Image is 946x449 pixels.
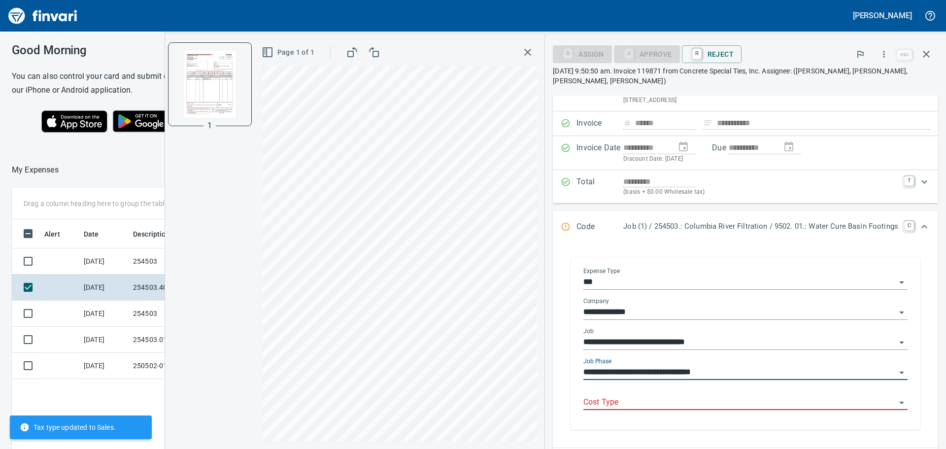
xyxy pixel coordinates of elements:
td: [DATE] [80,301,129,327]
img: Download on the App Store [41,110,107,133]
label: Job Phase [583,358,611,364]
button: Open [895,306,909,319]
button: RReject [682,45,742,63]
td: [DATE] [80,275,129,301]
a: esc [897,49,912,60]
div: Expand [553,211,938,243]
nav: breadcrumb [12,164,59,176]
span: Alert [44,228,73,240]
button: Page 1 of 1 [260,43,318,62]
div: Assign [553,49,611,58]
td: [DATE] [80,248,129,275]
button: Flag [849,43,871,65]
p: 1 [207,120,212,132]
a: R [692,48,702,59]
h6: You can also control your card and submit expenses from our iPhone or Android application. [12,69,221,97]
div: Cost Type required [614,49,680,58]
p: (basis + $0.00 Wholesale tax) [623,187,898,197]
td: 254503 [129,301,218,327]
label: Expense Type [583,268,620,274]
a: T [904,176,914,186]
img: Get it on Google Play [107,105,192,138]
h3: Good Morning [12,43,221,57]
span: Date [84,228,99,240]
td: 254503.01 [129,327,218,353]
span: Description [133,228,183,240]
p: Job (1) / 254503.: Columbia River Filtration / 9502. 01.: Water Cure Basin Footings [623,221,898,232]
img: Finvari [6,4,80,28]
td: 250502-01 [129,353,218,379]
button: More [873,43,895,65]
td: [DATE] [80,327,129,353]
div: Expand [553,170,938,203]
label: Company [583,298,609,304]
button: Open [895,336,909,349]
a: C [904,221,914,231]
p: Code [576,221,623,234]
span: Tax type updated to Sales. [20,422,116,432]
p: Total [576,176,623,197]
p: My Expenses [12,164,59,176]
span: Page 1 of 1 [264,46,314,59]
p: Drag a column heading here to group the table [24,199,168,208]
td: 254503 [129,248,218,275]
button: Open [895,396,909,410]
button: Open [895,366,909,380]
button: Open [895,276,909,289]
span: Reject [690,46,734,63]
label: Job [583,328,594,334]
p: [DATE] 9:50:50 am. Invoice 119871 from Concrete Special Ties, Inc. Assignee: ([PERSON_NAME], [PER... [553,66,938,86]
span: Date [84,228,112,240]
h5: [PERSON_NAME] [853,10,912,21]
td: [DATE] [80,353,129,379]
span: Close invoice [895,42,938,66]
span: Alert [44,228,60,240]
button: [PERSON_NAME] [850,8,914,23]
img: Page 1 [176,51,243,118]
span: Description [133,228,170,240]
td: 254503.4002 [129,275,218,301]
